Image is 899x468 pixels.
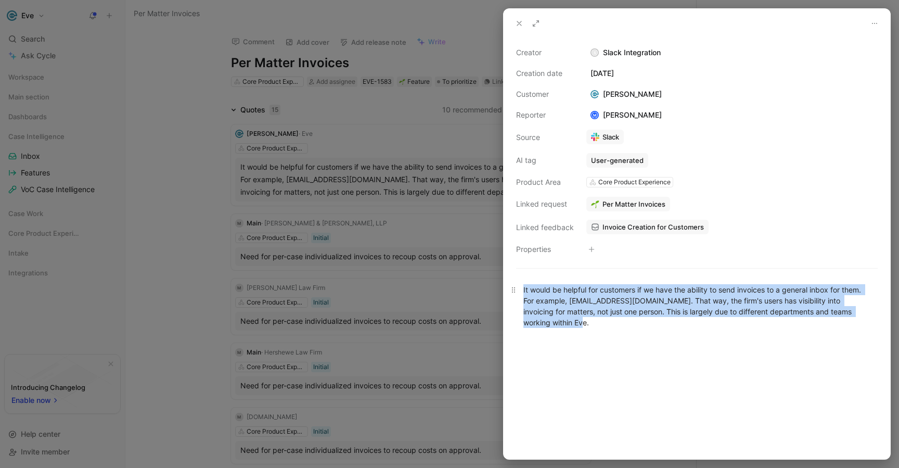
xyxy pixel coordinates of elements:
div: Reporter [516,109,574,121]
img: logo [590,90,599,98]
div: Creation date [516,67,574,80]
div: Source [516,131,574,144]
button: 🌱Per Matter Invoices [586,197,670,211]
span: Per Matter Invoices [602,199,665,209]
a: Invoice Creation for Customers [586,220,709,234]
div: Core Product Experience [598,177,671,187]
div: Customer [516,88,574,100]
div: S [592,49,598,56]
div: M [592,112,598,119]
a: Slack [586,130,624,144]
div: [DATE] [586,67,878,80]
div: [PERSON_NAME] [586,88,666,100]
div: Linked feedback [516,221,574,234]
div: Product Area [516,176,574,188]
span: Invoice Creation for Customers [602,222,704,232]
div: User-generated [591,156,644,165]
div: Creator [516,46,574,59]
div: AI tag [516,154,574,167]
div: Properties [516,243,574,256]
img: 🌱 [591,200,599,208]
div: Slack Integration [586,46,878,59]
div: [PERSON_NAME] [586,109,666,121]
div: It would be helpful for customers if we have the ability to send invoices to a general inbox for ... [523,284,870,328]
div: Linked request [516,198,574,210]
